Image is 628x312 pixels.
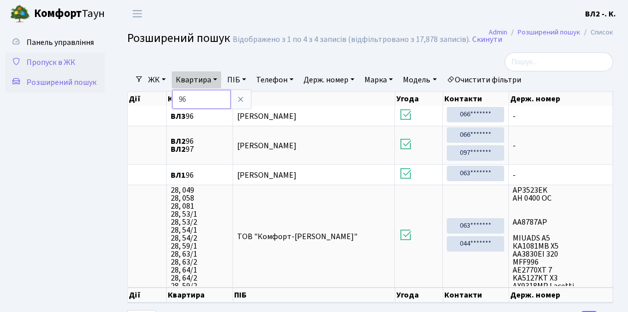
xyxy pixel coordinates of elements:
input: Пошук... [505,52,613,71]
nav: breadcrumb [474,22,628,43]
b: ВЛ3 [171,111,186,122]
a: Держ. номер [300,71,358,88]
th: Дії [128,288,167,303]
a: Очистити фільтри [443,71,525,88]
span: Розширений пошук [127,29,230,47]
span: - [513,171,609,179]
span: Панель управління [26,37,94,48]
span: ТОВ "Комфорт-[PERSON_NAME]" [237,231,357,242]
a: Марка [360,71,397,88]
a: Розширений пошук [518,27,580,37]
th: Квартира [167,288,233,303]
th: Контакти [443,92,509,106]
a: Розширений пошук [5,72,105,92]
b: Комфорт [34,5,82,21]
a: Скинути [472,35,502,44]
span: AP3523EK АН 0400 ОС АА8787АР MIUADS A5 КА1081МВ X5 АА3830ЕІ 320 MFF996 AE2770XT 7 KA5127KT X3 AX9... [513,186,609,286]
a: ЖК [144,71,170,88]
a: Admin [489,27,507,37]
span: Таун [34,5,105,22]
div: Відображено з 1 по 4 з 4 записів (відфільтровано з 17,878 записів). [233,35,470,44]
a: ПІБ [223,71,250,88]
span: - [513,142,609,150]
a: Модель [399,71,440,88]
th: Квартира [167,92,233,106]
button: Переключити навігацію [125,5,150,22]
span: Пропуск в ЖК [26,57,75,68]
span: - [513,112,609,120]
th: Угода [395,92,443,106]
span: [PERSON_NAME] [237,170,297,181]
span: [PERSON_NAME] [237,111,297,122]
th: ПІБ [233,288,395,303]
a: ВЛ2 -. К. [585,8,616,20]
b: ВЛ2 [171,136,186,147]
b: ВЛ2 -. К. [585,8,616,19]
img: logo.png [10,4,30,24]
b: ВЛ1 [171,170,186,181]
a: Панель управління [5,32,105,52]
span: 28, 049 28, 058 28, 081 28, 53/1 28, 53/2 28, 54/1 28, 54/2 28, 59/1 28, 63/1 28, 63/2 28, 64/1 2... [171,186,229,286]
th: Дії [128,92,167,106]
a: Пропуск в ЖК [5,52,105,72]
th: Держ. номер [509,288,613,303]
span: 96 [171,112,229,120]
th: Контакти [443,288,509,303]
th: Угода [395,288,443,303]
span: 96 [171,171,229,179]
b: ВЛ2 [171,144,186,155]
th: Держ. номер [509,92,613,106]
a: Квартира [172,71,221,88]
th: ПІБ [233,92,395,106]
span: Розширений пошук [26,77,96,88]
span: [PERSON_NAME] [237,140,297,151]
a: Телефон [252,71,298,88]
li: Список [580,27,613,38]
span: 96 97 [171,137,229,153]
